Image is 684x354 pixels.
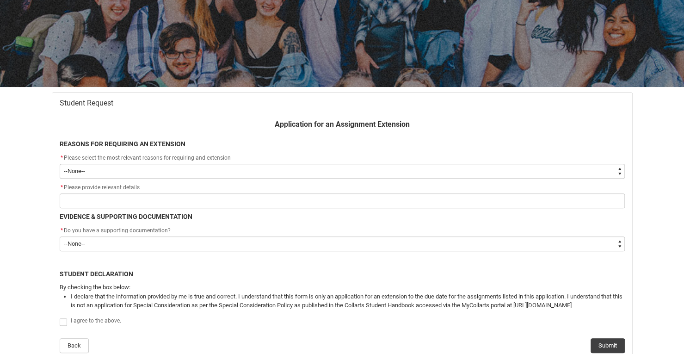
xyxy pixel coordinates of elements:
b: EVIDENCE & SUPPORTING DOCUMENTATION [60,213,192,220]
abbr: required [61,155,63,161]
button: Back [60,338,89,353]
span: I agree to the above. [71,317,121,324]
span: Do you have a supporting documentation? [64,227,171,234]
abbr: required [61,227,63,234]
b: REASONS FOR REQUIRING AN EXTENSION [60,140,185,148]
b: Application for an Assignment Extension [275,120,410,129]
span: Please select the most relevant reasons for requiring and extension [64,155,231,161]
span: Student Request [60,99,113,108]
b: STUDENT DECLARATION [60,270,133,278]
p: By checking the box below: [60,283,625,292]
abbr: required [61,184,63,191]
button: Submit [591,338,625,353]
span: Please provide relevant details [60,184,140,191]
li: I declare that the information provided by me is true and correct. I understand that this form is... [71,292,625,310]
